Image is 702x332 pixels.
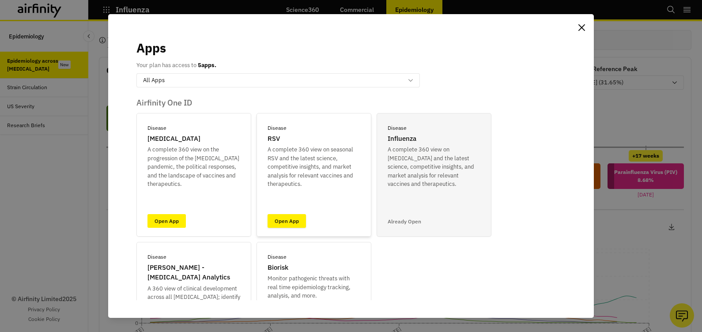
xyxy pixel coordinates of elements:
p: A complete 360 view on seasonal RSV and the latest science, competitive insights, and market anal... [268,145,360,189]
p: Biorisk [268,263,288,273]
p: Disease [268,124,287,132]
p: Disease [268,253,287,261]
p: A 360 view of clinical development across all [MEDICAL_DATA]; identify opportunities and track ch... [147,284,240,328]
p: Your plan has access to [136,61,216,70]
p: Disease [147,124,166,132]
p: [PERSON_NAME] - [MEDICAL_DATA] Analytics [147,263,240,283]
b: 5 apps. [198,61,216,69]
button: Close [574,20,589,34]
p: All Apps [143,76,165,85]
p: A complete 360 view on [MEDICAL_DATA] and the latest science, competitive insights, and market an... [388,145,480,189]
p: Disease [147,253,166,261]
p: Influenza [388,134,416,144]
p: A complete 360 view on the progression of the [MEDICAL_DATA] pandemic, the political responses, a... [147,145,240,189]
p: Already Open [388,218,421,226]
p: RSV [268,134,280,144]
a: Open App [268,214,306,228]
p: Monitor pathogenic threats with real time epidemiology tracking, analysis, and more. [268,274,360,300]
p: Airfinity One ID [136,98,566,108]
p: Apps [136,39,166,57]
p: [MEDICAL_DATA] [147,134,200,144]
p: Disease [388,124,407,132]
a: Open App [147,214,186,228]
